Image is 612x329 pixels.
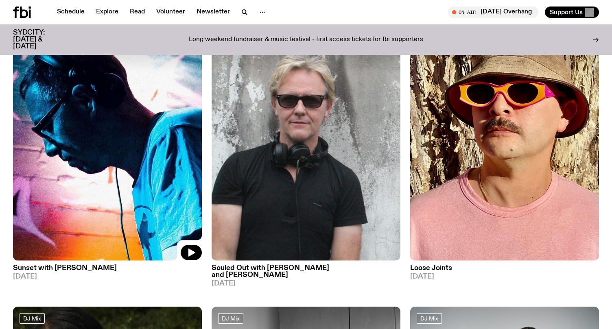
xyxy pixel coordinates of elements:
span: DJ Mix [420,315,438,321]
a: Read [125,7,150,18]
a: Volunteer [151,7,190,18]
button: Support Us [545,7,599,18]
a: DJ Mix [218,313,243,324]
a: Newsletter [192,7,235,18]
h3: Sunset with [PERSON_NAME] [13,265,202,272]
img: Stephen looks directly at the camera, wearing a black tee, black sunglasses and headphones around... [212,9,400,261]
img: Simon Caldwell stands side on, looking downwards. He has headphones on. Behind him is a brightly ... [13,9,202,261]
a: Loose Joints[DATE] [410,261,599,280]
a: Souled Out with [PERSON_NAME] and [PERSON_NAME][DATE] [212,261,400,287]
img: Tyson stands in front of a paperbark tree wearing orange sunglasses, a suede bucket hat and a pin... [410,9,599,261]
a: Schedule [52,7,90,18]
span: [DATE] [410,273,599,280]
span: [DATE] [212,280,400,287]
h3: Souled Out with [PERSON_NAME] and [PERSON_NAME] [212,265,400,279]
h3: Loose Joints [410,265,599,272]
span: [DATE] [13,273,202,280]
a: Sunset with [PERSON_NAME][DATE] [13,261,202,280]
span: DJ Mix [23,315,41,321]
a: Explore [91,7,123,18]
button: On Air[DATE] Overhang [448,7,538,18]
p: Long weekend fundraiser & music festival - first access tickets for fbi supporters [189,36,423,44]
h3: SYDCITY: [DATE] & [DATE] [13,29,65,50]
a: DJ Mix [20,313,45,324]
a: DJ Mix [417,313,442,324]
span: Support Us [550,9,583,16]
span: DJ Mix [222,315,240,321]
